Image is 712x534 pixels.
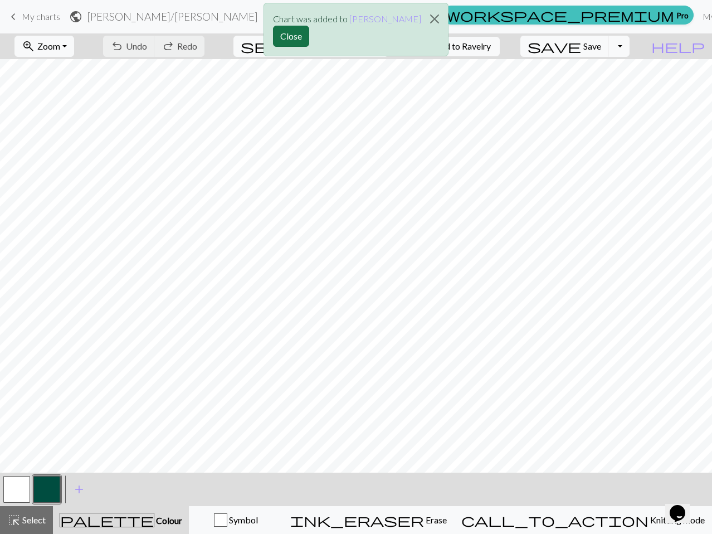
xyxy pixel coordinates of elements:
[21,514,46,525] span: Select
[665,489,701,523] iframe: chat widget
[53,506,189,534] button: Colour
[421,3,448,35] button: Close
[60,512,154,528] span: palette
[290,512,424,528] span: ink_eraser
[273,12,421,26] p: Chart was added to
[273,26,309,47] button: Close
[154,515,182,526] span: Colour
[227,514,258,525] span: Symbol
[283,506,454,534] button: Erase
[189,506,283,534] button: Symbol
[454,506,712,534] button: Knitting mode
[349,13,421,24] a: [PERSON_NAME]
[648,514,705,525] span: Knitting mode
[72,482,86,497] span: add
[7,512,21,528] span: highlight_alt
[461,512,648,528] span: call_to_action
[424,514,447,525] span: Erase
